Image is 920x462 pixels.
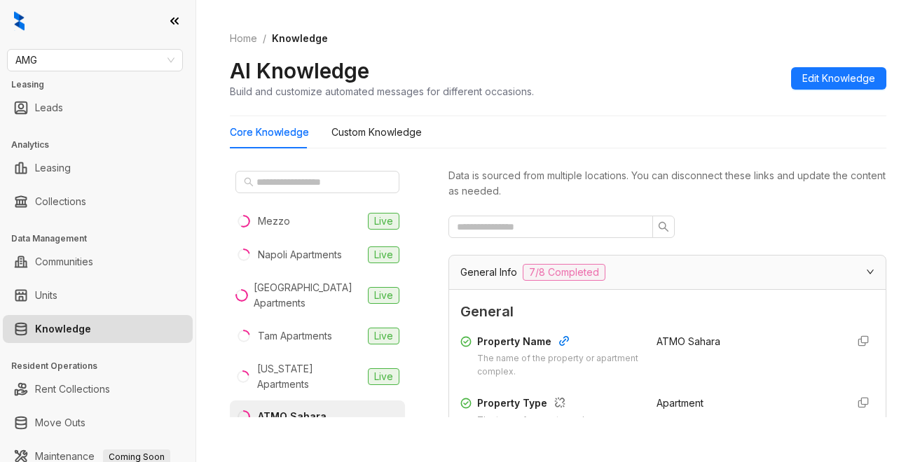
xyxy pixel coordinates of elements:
[35,281,57,309] a: Units
[3,248,193,276] li: Communities
[658,221,669,232] span: search
[477,352,639,379] div: The name of the property or apartment complex.
[460,301,874,323] span: General
[368,328,399,344] span: Live
[448,168,886,199] div: Data is sourced from multiple locations. You can disconnect these links and update the content as...
[258,328,332,344] div: Tam Apartments
[791,67,886,90] button: Edit Knowledge
[254,280,362,311] div: [GEOGRAPHIC_DATA] Apartments
[11,78,195,91] h3: Leasing
[35,248,93,276] a: Communities
[230,57,369,84] h2: AI Knowledge
[477,395,640,414] div: Property Type
[244,177,254,187] span: search
[866,267,874,276] span: expanded
[3,281,193,309] li: Units
[3,409,193,437] li: Move Outs
[368,213,399,230] span: Live
[657,397,703,409] span: Apartment
[257,361,362,392] div: [US_STATE] Apartments
[35,154,71,182] a: Leasing
[272,32,328,44] span: Knowledge
[227,31,260,46] a: Home
[35,409,85,437] a: Move Outs
[35,375,110,403] a: Rent Collections
[14,11,25,31] img: logo
[368,287,399,304] span: Live
[35,315,91,343] a: Knowledge
[3,188,193,216] li: Collections
[263,31,266,46] li: /
[368,368,399,385] span: Live
[802,71,875,86] span: Edit Knowledge
[11,232,195,245] h3: Data Management
[3,375,193,403] li: Rent Collections
[35,188,86,216] a: Collections
[258,409,327,424] div: ATMO Sahara
[449,255,886,289] div: General Info7/8 Completed
[477,334,639,352] div: Property Name
[230,125,309,140] div: Core Knowledge
[368,246,399,263] span: Live
[477,414,640,440] div: The type of property, such as apartment, condo, or townhouse.
[35,94,63,122] a: Leads
[11,360,195,372] h3: Resident Operations
[15,50,174,71] span: AMG
[331,125,422,140] div: Custom Knowledge
[3,94,193,122] li: Leads
[3,154,193,182] li: Leasing
[11,139,195,151] h3: Analytics
[258,247,342,262] div: Napoli Apartments
[258,213,290,229] div: Mezzo
[460,265,517,280] span: General Info
[523,264,605,281] span: 7/8 Completed
[230,84,534,99] div: Build and customize automated messages for different occasions.
[657,335,720,347] span: ATMO Sahara
[3,315,193,343] li: Knowledge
